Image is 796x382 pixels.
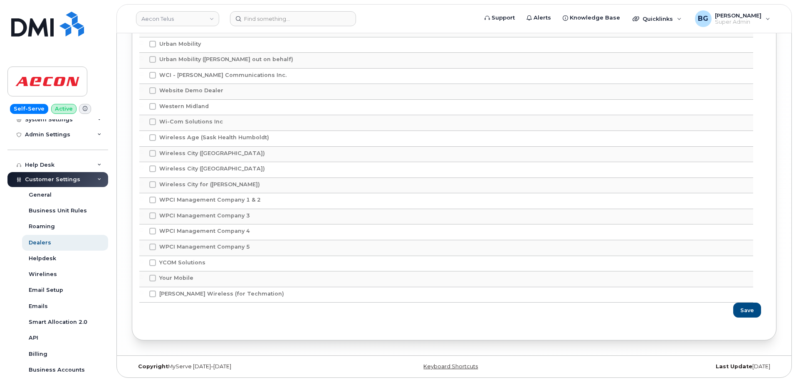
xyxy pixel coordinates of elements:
span: Support [492,14,515,22]
span: Website Demo Dealer [159,87,223,94]
input: [PERSON_NAME] Wireless (for Techmation) [139,291,143,295]
input: Wi-Com Solutions Inc [139,118,143,123]
div: Bill Geary [689,10,776,27]
span: Your Mobile [159,275,193,281]
span: WCI - [PERSON_NAME] Communications Inc. [159,72,287,78]
span: WPCI Management Company 3 [159,212,250,219]
input: WPCI Management Company 5 [139,244,143,248]
input: Wireless Age (Sask Health Humboldt) [139,134,143,138]
span: Alerts [534,14,551,22]
span: WPCI Management Company 4 [159,228,250,234]
span: Save [740,306,754,314]
span: BG [698,14,708,24]
a: Keyboard Shortcuts [423,363,478,370]
span: Urban Mobility [159,41,201,47]
span: WPCI Management Company 1 & 2 [159,197,261,203]
span: WPCI Management Company 5 [159,244,250,250]
span: Super Admin [715,19,761,25]
span: [PERSON_NAME] [715,12,761,19]
a: Aecon Telus [136,11,219,26]
span: Western Midland [159,103,209,109]
input: Urban Mobility ([PERSON_NAME] out on behalf) [139,56,143,60]
input: WPCI Management Company 3 [139,212,143,217]
a: Alerts [521,10,557,26]
input: YCOM Solutions [139,259,143,264]
input: Urban Mobility [139,41,143,45]
div: MyServe [DATE]–[DATE] [132,363,347,370]
strong: Copyright [138,363,168,370]
button: Save [733,303,761,318]
input: Your Mobile [139,275,143,279]
span: Quicklinks [643,15,673,22]
span: Wireless Age (Sask Health Humboldt) [159,134,269,140]
input: WPCI Management Company 4 [139,228,143,232]
span: Urban Mobility ([PERSON_NAME] out on behalf) [159,56,293,62]
span: Wi-Com Solutions Inc [159,118,223,125]
input: WPCI Management Company 1 & 2 [139,197,143,201]
span: Wireless City ([GEOGRAPHIC_DATA]) [159,150,265,156]
a: Support [479,10,521,26]
input: Website Demo Dealer [139,87,143,91]
div: [DATE] [561,363,776,370]
span: Knowledge Base [570,14,620,22]
span: Wireless City ([GEOGRAPHIC_DATA]) [159,165,265,172]
a: Knowledge Base [557,10,626,26]
span: YCOM Solutions [159,259,205,266]
input: Wireless City for ([PERSON_NAME]) [139,181,143,185]
div: Quicklinks [627,10,687,27]
input: WCI - [PERSON_NAME] Communications Inc. [139,72,143,76]
span: Wireless City for ([PERSON_NAME]) [159,181,260,187]
input: Western Midland [139,103,143,107]
input: Find something... [230,11,356,26]
span: [PERSON_NAME] Wireless (for Techmation) [159,291,284,297]
strong: Last Update [716,363,752,370]
input: Wireless City ([GEOGRAPHIC_DATA]) [139,165,143,170]
iframe: Messenger Launcher [760,346,790,376]
input: Wireless City ([GEOGRAPHIC_DATA]) [139,150,143,154]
